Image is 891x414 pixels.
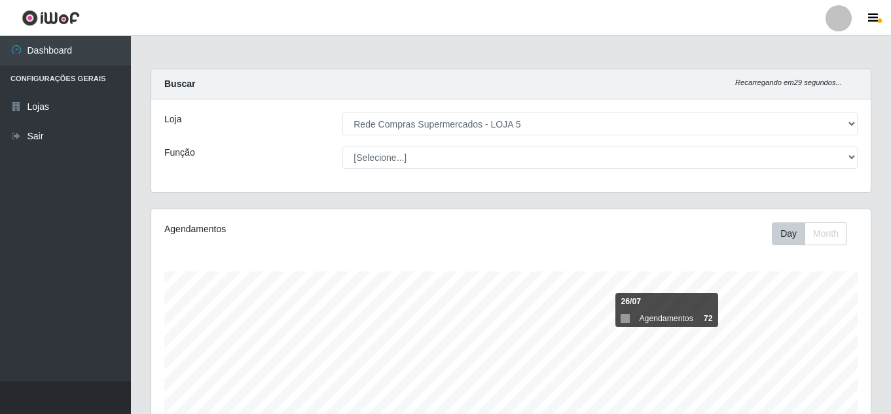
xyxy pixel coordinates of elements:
[772,222,858,245] div: Toolbar with button groups
[164,222,442,236] div: Agendamentos
[22,10,80,26] img: CoreUI Logo
[772,222,847,245] div: First group
[735,78,842,86] i: Recarregando em 29 segundos...
[164,78,195,89] strong: Buscar
[164,146,195,160] label: Função
[164,112,181,126] label: Loja
[772,222,805,245] button: Day
[805,222,847,245] button: Month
